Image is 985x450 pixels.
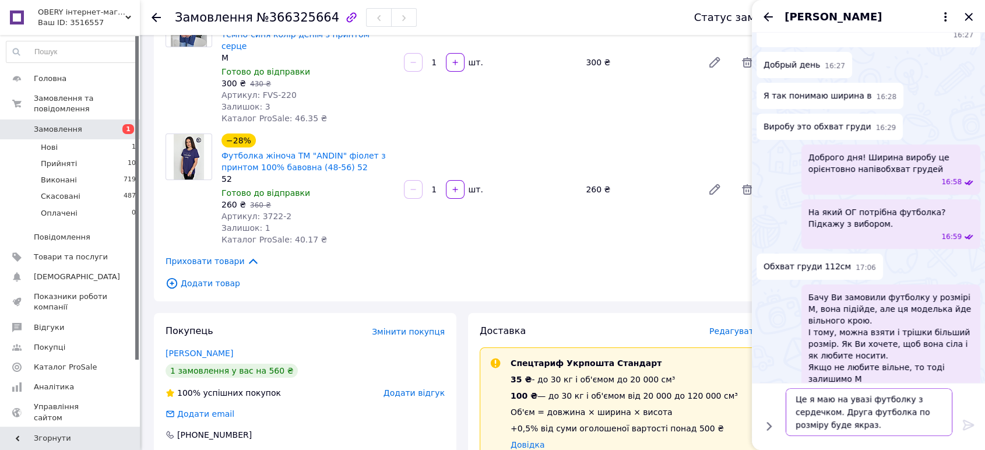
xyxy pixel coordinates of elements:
img: Футболка жіноча ТМ "ANDIN" фіолет з принтом 100% бавовна (48-56) 52 [174,134,205,180]
span: 100% [177,388,200,398]
span: 16:29 12.10.2025 [876,123,896,133]
span: Каталог ProSale: 46.35 ₴ [221,114,327,123]
div: +0,5% від суми оголошеної вартості понад 500 ₴ [511,423,738,434]
div: Об'єм = довжина × ширина × висота [511,406,738,418]
div: успішних покупок [166,387,281,399]
span: Редагувати [709,326,759,336]
span: Доставка [480,325,526,336]
span: Управління сайтом [34,402,108,423]
input: Пошук [6,41,136,62]
button: Показати кнопки [761,419,776,434]
span: 719 [124,175,136,185]
span: 1 [132,142,136,153]
button: Закрити [962,10,976,24]
a: Редагувати [703,178,726,201]
div: 52 [221,173,395,185]
div: шт. [466,184,484,195]
a: [PERSON_NAME] [166,349,233,358]
span: Товари та послуги [34,252,108,262]
div: - до 30 кг і об'ємом до 20 000 см³ [511,374,738,385]
span: 0 [132,208,136,219]
span: Додати відгук [384,388,445,398]
span: Видалити [736,51,759,74]
button: Назад [761,10,775,24]
span: Готово до відправки [221,67,310,76]
span: Залишок: 3 [221,102,270,111]
span: Покупець [166,325,213,336]
span: Доброго дня! Ширина виробу це орієнтовно напівобхват грудей [808,152,973,175]
span: Добрый день [764,59,820,71]
span: Залишок: 1 [221,223,270,233]
div: Додати email [164,408,235,420]
div: 260 ₴ [581,181,698,198]
span: [DEMOGRAPHIC_DATA] [34,272,120,282]
span: Обхват груди 112см [764,261,851,273]
span: Прийняті [41,159,77,169]
span: [PERSON_NAME] [785,9,882,24]
span: 16:28 12.10.2025 [877,92,897,102]
span: Відгуки [34,322,64,333]
span: Готово до відправки [221,188,310,198]
div: 300 ₴ [581,54,698,71]
span: Приховати товари [166,255,259,268]
span: Замовлення [175,10,253,24]
span: Виконані [41,175,77,185]
span: 16:58 12.10.2025 [941,177,962,187]
span: 360 ₴ [250,201,271,209]
span: Покупці [34,342,65,353]
div: M [221,52,395,64]
span: Видалити [736,178,759,201]
div: Ваш ID: 3516557 [38,17,140,28]
span: Замовлення та повідомлення [34,93,140,114]
span: Скасовані [41,191,80,202]
span: Змінити покупця [372,327,445,336]
span: №366325664 [256,10,339,24]
span: Каталог ProSale [34,362,97,372]
span: Спецтариф Укрпошта Стандарт [511,358,662,368]
a: Футболка жіноча ТМ "ANDIN" фіолет з принтом 100% бавовна (48-56) 52 [221,151,386,172]
span: 35 ₴ [511,375,532,384]
span: 100 ₴ [511,391,537,400]
span: 16:59 12.10.2025 [941,232,962,242]
button: [PERSON_NAME] [785,9,952,24]
div: — до 30 кг і об'ємом від 20 000 до 120 000 см³ [511,390,738,402]
span: Бачу Ви замовили футболку у розмірі M, вона підійде, але ця моделька йде вільного крою. І тому, м... [808,291,973,385]
div: 1 замовлення у вас на 560 ₴ [166,364,298,378]
div: −28% [221,133,256,147]
span: Замовлення [34,124,82,135]
span: 430 ₴ [250,80,271,88]
span: Аналітика [34,382,74,392]
div: Повернутися назад [152,12,161,23]
span: 1 [122,124,134,134]
span: 300 ₴ [221,79,246,88]
a: Довідка [511,440,544,449]
a: Редагувати [703,51,726,74]
span: Каталог ProSale: 40.17 ₴ [221,235,327,244]
span: Я так понимаю ширина в [764,90,872,102]
span: Головна [34,73,66,84]
span: 16:27 12.10.2025 [825,61,845,71]
span: Артикул: 3722-2 [221,212,291,221]
div: Додати email [176,408,235,420]
span: 10 [128,159,136,169]
div: Статус замовлення [694,12,801,23]
span: Повідомлення [34,232,90,242]
div: шт. [466,57,484,68]
span: Додати товар [166,277,759,290]
span: На який ОГ потрібна футболка? Підкажу з вибором. [808,206,973,230]
div: [PHONE_NUMBER] [176,429,253,441]
span: Артикул: FVS-220 [221,90,297,100]
span: 260 ₴ [221,200,246,209]
a: Футболка жіноча ТМ "OBERY" FVS-220 темно-синя колір денім з принтом серце [221,18,384,51]
span: Нові [41,142,58,153]
span: Показники роботи компанії [34,291,108,312]
span: OBERY інтернет-магазин якісного та зручного одягу [38,7,125,17]
span: 17:06 12.10.2025 [856,263,876,273]
span: Оплачені [41,208,78,219]
span: 16:27 12.10.2025 [764,30,973,40]
span: 487 [124,191,136,202]
span: Виробу это обхват груди [764,121,871,133]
